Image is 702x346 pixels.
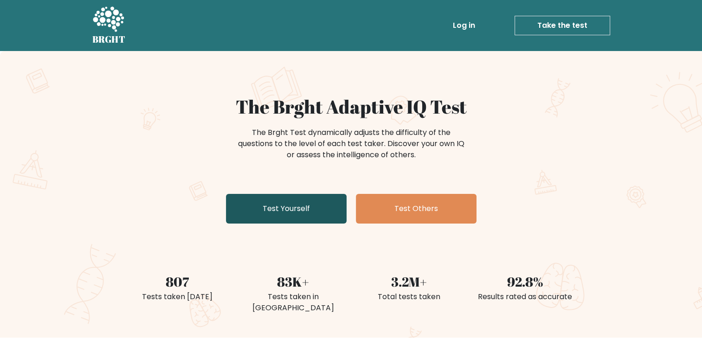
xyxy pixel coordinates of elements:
[92,34,126,45] h5: BRGHT
[473,272,578,291] div: 92.8%
[125,96,578,118] h1: The Brght Adaptive IQ Test
[226,194,347,224] a: Test Yourself
[92,4,126,47] a: BRGHT
[125,272,230,291] div: 807
[241,272,346,291] div: 83K+
[515,16,610,35] a: Take the test
[357,291,462,302] div: Total tests taken
[449,16,479,35] a: Log in
[357,272,462,291] div: 3.2M+
[241,291,346,314] div: Tests taken in [GEOGRAPHIC_DATA]
[356,194,477,224] a: Test Others
[125,291,230,302] div: Tests taken [DATE]
[235,127,467,160] div: The Brght Test dynamically adjusts the difficulty of the questions to the level of each test take...
[473,291,578,302] div: Results rated as accurate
